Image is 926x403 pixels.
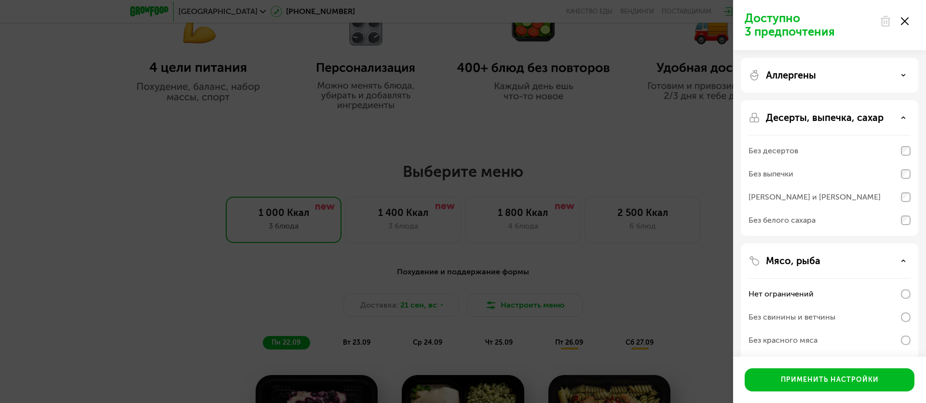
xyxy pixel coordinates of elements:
div: [PERSON_NAME] и [PERSON_NAME] [749,191,881,203]
p: Аллергены [766,69,816,81]
div: Без выпечки [749,168,793,180]
div: Без десертов [749,145,798,157]
div: Без красного мяса [749,335,817,346]
div: Без белого сахара [749,215,816,226]
p: Доступно 3 предпочтения [745,12,874,39]
p: Десерты, выпечка, сахар [766,112,884,123]
div: Без свинины и ветчины [749,311,835,323]
div: Применить настройки [781,375,879,385]
button: Применить настройки [745,368,914,391]
p: Мясо, рыба [766,255,820,267]
div: Нет ограничений [749,288,814,300]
